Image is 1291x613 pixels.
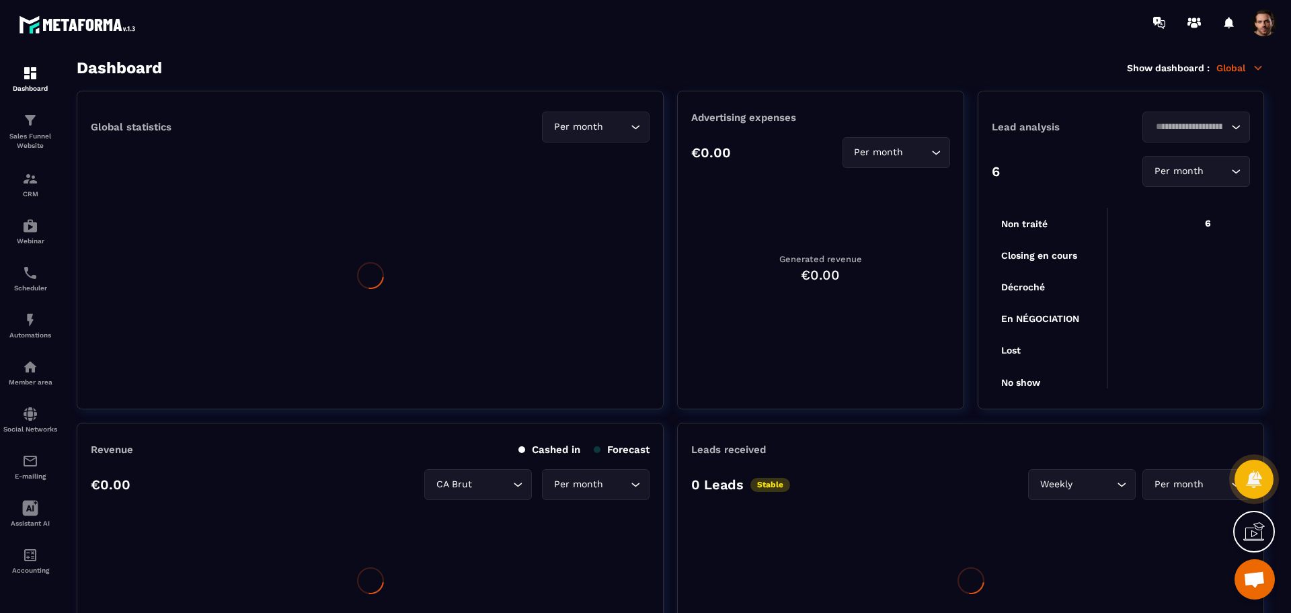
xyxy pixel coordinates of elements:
div: Search for option [1142,156,1250,187]
p: Accounting [3,567,57,574]
a: automationsautomationsAutomations [3,302,57,349]
p: €0.00 [691,145,731,161]
img: logo [19,12,140,37]
div: Search for option [1142,469,1250,500]
input: Search for option [1151,120,1228,134]
input: Search for option [1206,477,1228,492]
img: email [22,453,38,469]
p: Automations [3,331,57,339]
a: automationsautomationsWebinar [3,208,57,255]
p: Cashed in [518,444,580,456]
a: formationformationDashboard [3,55,57,102]
a: schedulerschedulerScheduler [3,255,57,302]
img: formation [22,112,38,128]
p: Webinar [3,237,57,245]
img: accountant [22,547,38,563]
input: Search for option [906,145,928,160]
p: Show dashboard : [1127,63,1210,73]
div: Search for option [843,137,950,168]
p: Leads received [691,444,766,456]
img: automations [22,312,38,328]
span: CA Brut [433,477,475,492]
span: Per month [551,120,606,134]
p: E-mailing [3,473,57,480]
tspan: Non traité [1001,218,1048,229]
img: social-network [22,406,38,422]
tspan: Décroché [1001,282,1045,292]
a: formationformationSales Funnel Website [3,102,57,161]
a: automationsautomationsMember area [3,349,57,396]
a: social-networksocial-networkSocial Networks [3,396,57,443]
img: scheduler [22,265,38,281]
p: Advertising expenses [691,112,949,124]
a: formationformationCRM [3,161,57,208]
tspan: No show [1001,377,1041,388]
a: emailemailE-mailing [3,443,57,490]
a: Assistant AI [3,490,57,537]
img: automations [22,218,38,234]
div: Search for option [1028,469,1136,500]
p: Global [1216,62,1264,74]
input: Search for option [606,120,627,134]
p: €0.00 [91,477,130,493]
span: Per month [1151,164,1206,179]
input: Search for option [1206,164,1228,179]
p: Global statistics [91,121,171,133]
img: formation [22,65,38,81]
div: Mở cuộc trò chuyện [1235,559,1275,600]
tspan: En NÉGOCIATION [1001,313,1079,324]
p: Revenue [91,444,133,456]
p: Lead analysis [992,121,1121,133]
img: automations [22,359,38,375]
img: formation [22,171,38,187]
div: Search for option [542,112,650,142]
div: Search for option [424,469,532,500]
p: Stable [750,478,790,492]
p: 6 [992,163,1000,179]
p: Member area [3,378,57,386]
input: Search for option [606,477,627,492]
div: Search for option [542,469,650,500]
p: Assistant AI [3,520,57,527]
span: Per month [851,145,906,160]
p: CRM [3,190,57,198]
span: Weekly [1037,477,1075,492]
span: Per month [1151,477,1206,492]
p: Forecast [594,444,650,456]
p: Sales Funnel Website [3,132,57,151]
div: Search for option [1142,112,1250,142]
tspan: Closing en cours [1001,250,1077,261]
a: accountantaccountantAccounting [3,537,57,584]
p: Social Networks [3,425,57,433]
p: Scheduler [3,284,57,292]
h3: Dashboard [77,58,162,77]
input: Search for option [475,477,510,492]
input: Search for option [1075,477,1113,492]
p: 0 Leads [691,477,744,493]
span: Per month [551,477,606,492]
p: Dashboard [3,85,57,92]
tspan: Lost [1001,345,1021,356]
